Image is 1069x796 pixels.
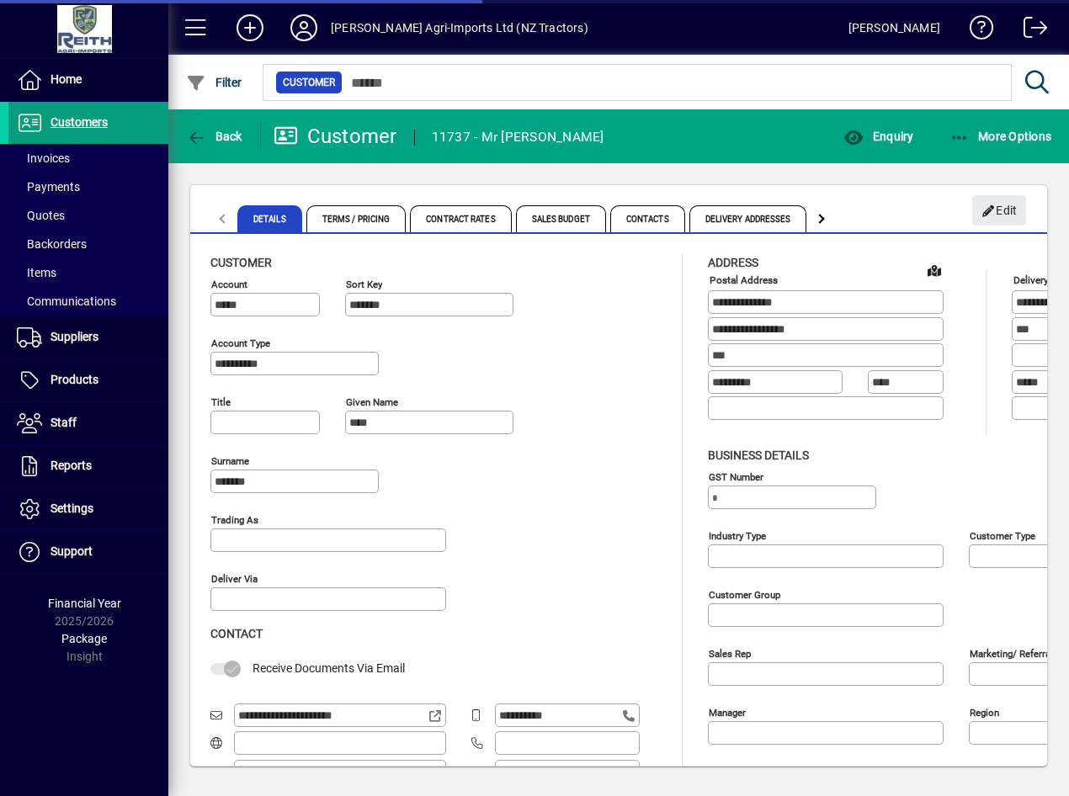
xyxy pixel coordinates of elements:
[945,121,1056,151] button: More Options
[972,195,1026,226] button: Edit
[277,13,331,43] button: Profile
[211,573,258,585] mat-label: Deliver via
[168,121,261,151] app-page-header-button: Back
[8,531,168,573] a: Support
[61,632,107,645] span: Package
[253,661,405,675] span: Receive Documents Via Email
[709,647,751,659] mat-label: Sales rep
[51,330,98,343] span: Suppliers
[516,205,606,232] span: Sales Budget
[186,130,242,143] span: Back
[921,257,948,284] a: View on map
[51,115,108,129] span: Customers
[51,416,77,429] span: Staff
[8,172,168,201] a: Payments
[210,627,263,640] span: Contact
[981,197,1018,225] span: Edit
[210,256,272,269] span: Customer
[17,151,70,165] span: Invoices
[970,647,1053,659] mat-label: Marketing/ Referral
[211,455,249,467] mat-label: Surname
[51,373,98,386] span: Products
[8,316,168,358] a: Suppliers
[708,448,809,462] span: Business details
[8,287,168,316] a: Communications
[689,205,807,232] span: Delivery Addresses
[610,205,685,232] span: Contacts
[283,74,335,91] span: Customer
[8,59,168,101] a: Home
[17,180,80,194] span: Payments
[949,130,1052,143] span: More Options
[211,337,270,349] mat-label: Account Type
[410,205,511,232] span: Contract Rates
[182,67,247,98] button: Filter
[17,295,116,308] span: Communications
[709,706,746,718] mat-label: Manager
[1011,3,1048,58] a: Logout
[8,359,168,401] a: Products
[51,544,93,558] span: Support
[8,144,168,172] a: Invoices
[346,279,382,290] mat-label: Sort key
[708,256,758,269] span: Address
[8,258,168,287] a: Items
[8,402,168,444] a: Staff
[8,230,168,258] a: Backorders
[8,445,168,487] a: Reports
[17,209,65,222] span: Quotes
[970,706,999,718] mat-label: Region
[186,76,242,89] span: Filter
[17,237,87,251] span: Backorders
[432,124,604,151] div: 11737 - Mr [PERSON_NAME]
[306,205,407,232] span: Terms / Pricing
[237,205,302,232] span: Details
[331,14,588,41] div: [PERSON_NAME] Agri-Imports Ltd (NZ Tractors)
[17,266,56,279] span: Items
[957,3,994,58] a: Knowledge Base
[709,529,766,541] mat-label: Industry type
[211,514,258,526] mat-label: Trading as
[843,130,913,143] span: Enquiry
[51,72,82,86] span: Home
[970,529,1035,541] mat-label: Customer type
[346,396,398,408] mat-label: Given name
[709,470,763,482] mat-label: GST Number
[51,501,93,515] span: Settings
[48,597,121,610] span: Financial Year
[51,459,92,472] span: Reports
[839,121,917,151] button: Enquiry
[182,121,247,151] button: Back
[709,765,735,777] mat-label: Notes
[8,488,168,530] a: Settings
[211,279,247,290] mat-label: Account
[274,123,397,150] div: Customer
[223,13,277,43] button: Add
[211,396,231,408] mat-label: Title
[848,14,940,41] div: [PERSON_NAME]
[8,201,168,230] a: Quotes
[709,588,780,600] mat-label: Customer group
